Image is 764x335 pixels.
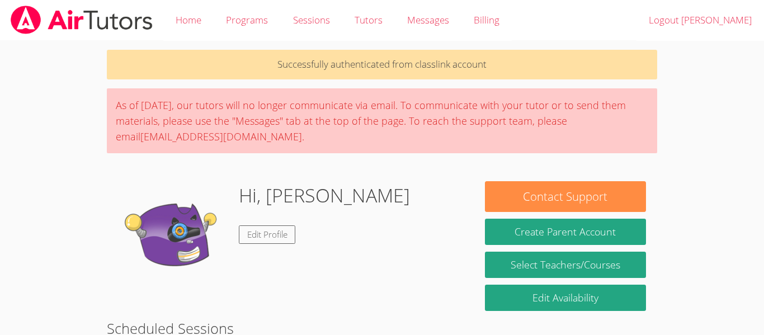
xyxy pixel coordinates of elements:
[485,252,646,278] a: Select Teachers/Courses
[485,181,646,212] button: Contact Support
[485,285,646,311] a: Edit Availability
[239,181,410,210] h1: Hi, [PERSON_NAME]
[485,219,646,245] button: Create Parent Account
[118,181,230,293] img: default.png
[10,6,154,34] img: airtutors_banner-c4298cdbf04f3fff15de1276eac7730deb9818008684d7c2e4769d2f7ddbe033.png
[407,13,449,26] span: Messages
[107,88,657,153] div: As of [DATE], our tutors will no longer communicate via email. To communicate with your tutor or ...
[239,225,296,244] a: Edit Profile
[107,50,657,79] p: Successfully authenticated from classlink account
